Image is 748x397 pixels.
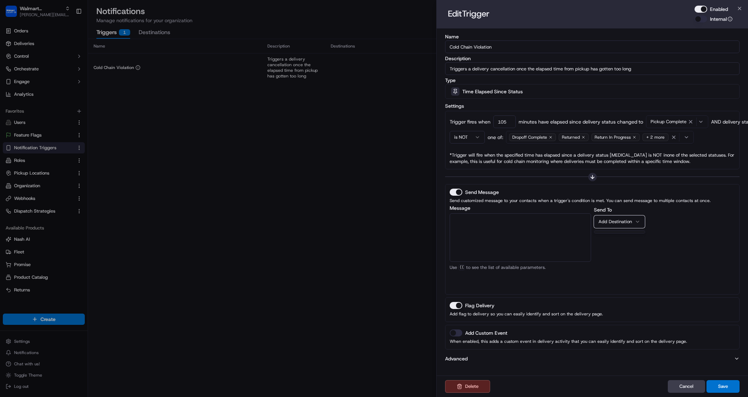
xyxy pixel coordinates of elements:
label: Add Custom Event [465,330,507,335]
label: Internal [710,15,733,23]
button: Delete [445,380,490,393]
p: Welcome 👋 [7,28,128,39]
button: Start new chat [120,69,128,78]
div: 💻 [59,103,65,108]
label: Message [450,206,591,210]
input: Enter trigger description [445,62,740,75]
label: Send To [594,207,612,213]
a: 💻API Documentation [57,99,116,112]
h3: Edit Trigger [448,8,489,19]
p: Add flag to delivery so you can easily identify and sort on the delivery page. [450,310,735,317]
p: one of: [488,134,503,141]
div: 📗 [7,103,13,108]
label: Name [445,34,740,39]
span: Time Elapsed Since Status [462,88,523,95]
label: Enabled [710,6,728,13]
img: Nash [7,7,21,21]
p: Trigger fires when [450,118,490,125]
p: minutes have elapsed since delivery status changed to [519,118,643,125]
span: Returned [562,134,580,140]
img: 1736555255976-a54dd68f-1ca7-489b-9aae-adbdc363a1c4 [7,67,20,80]
div: We're available if you need us! [24,74,89,80]
div: + 2 more [642,133,668,141]
span: Knowledge Base [14,102,54,109]
input: Enter trigger name [445,40,740,53]
label: Flag Delivery [465,303,494,308]
span: Pylon [70,119,85,125]
span: API Documentation [66,102,113,109]
label: Send Message [465,190,499,195]
input: Got a question? Start typing here... [18,45,127,53]
label: Settings [445,103,464,109]
a: 📗Knowledge Base [4,99,57,112]
span: Pickup Complete [651,119,686,125]
div: Add Destination [598,219,635,225]
p: Advanced [445,355,468,362]
a: Powered byPylon [50,119,85,125]
p: When enabled, this adds a custom event in delivery activity that you can easily identify and sort... [450,338,735,345]
button: Save [706,380,740,393]
label: Description [445,56,740,61]
p: Send customized message to your contacts when a trigger's condition is met. You can send message ... [450,197,735,204]
span: *Trigger will fire when the specified time has elapsed since a delivery status [MEDICAL_DATA] is ... [450,152,735,165]
label: Type [445,78,740,83]
span: Dropoff Complete [512,134,547,140]
div: Start new chat [24,67,115,74]
span: Return In Progress [595,134,631,140]
button: Cancel [668,380,705,393]
p: Use to see the list of available parameters. [450,265,591,270]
